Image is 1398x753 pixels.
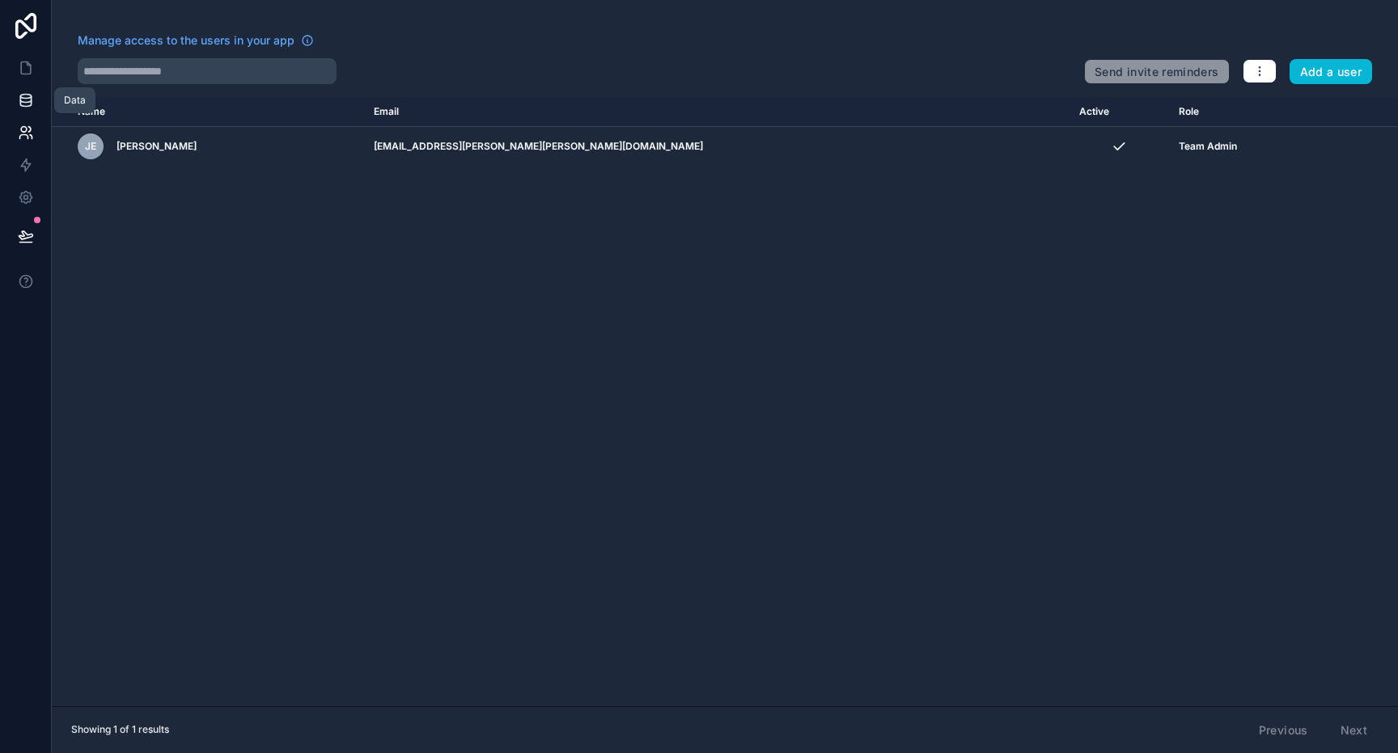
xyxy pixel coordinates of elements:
[85,140,96,153] span: JE
[1179,140,1237,153] span: Team Admin
[78,32,294,49] span: Manage access to the users in your app
[52,97,364,127] th: Name
[1070,97,1169,127] th: Active
[364,97,1069,127] th: Email
[78,32,314,49] a: Manage access to the users in your app
[1169,97,1326,127] th: Role
[364,127,1069,167] td: [EMAIL_ADDRESS][PERSON_NAME][PERSON_NAME][DOMAIN_NAME]
[71,723,169,736] span: Showing 1 of 1 results
[52,97,1398,706] div: scrollable content
[1290,59,1373,85] button: Add a user
[64,94,86,107] div: Data
[116,140,197,153] span: [PERSON_NAME]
